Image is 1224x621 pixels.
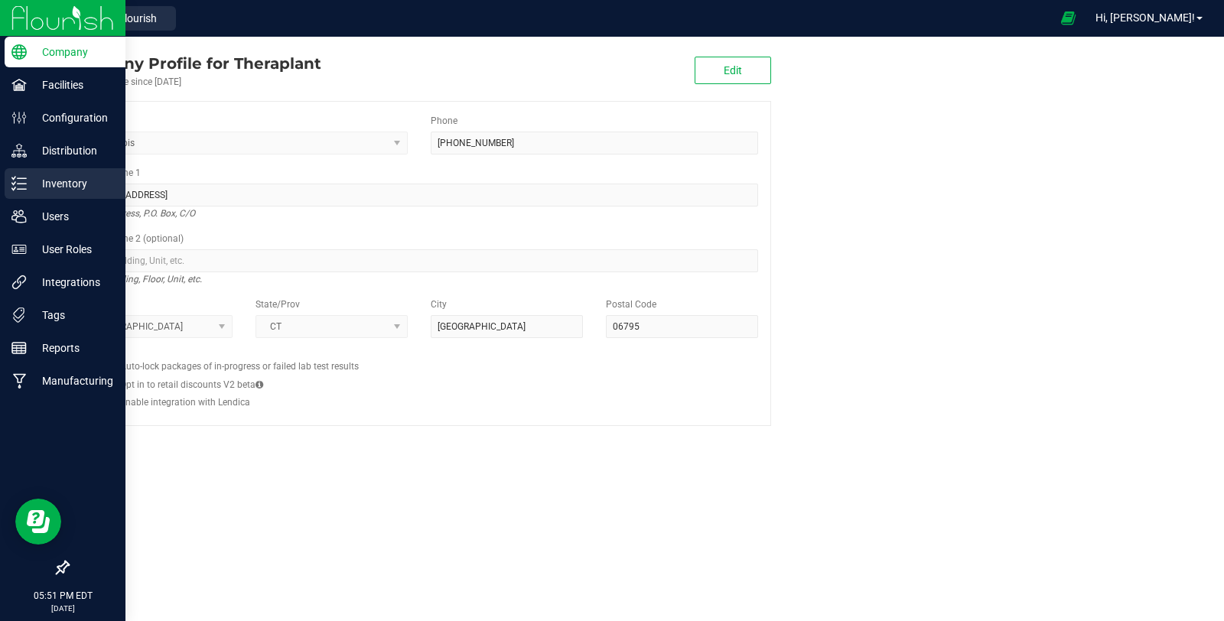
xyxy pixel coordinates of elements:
p: User Roles [27,240,119,258]
p: Integrations [27,273,119,291]
label: Auto-lock packages of in-progress or failed lab test results [120,359,359,373]
p: Facilities [27,76,119,94]
p: Configuration [27,109,119,127]
p: Users [27,207,119,226]
label: Enable integration with Lendica [120,395,250,409]
inline-svg: Facilities [11,77,27,93]
inline-svg: Manufacturing [11,373,27,389]
input: City [431,315,583,338]
inline-svg: User Roles [11,242,27,257]
p: Inventory [27,174,119,193]
label: City [431,297,447,311]
label: Opt in to retail discounts V2 beta [120,378,263,392]
p: Manufacturing [27,372,119,390]
p: Reports [27,339,119,357]
input: Suite, Building, Unit, etc. [80,249,758,272]
label: Postal Code [606,297,656,311]
inline-svg: Configuration [11,110,27,125]
i: Suite, Building, Floor, Unit, etc. [80,270,202,288]
inline-svg: Users [11,209,27,224]
input: Postal Code [606,315,758,338]
input: Address [80,184,758,206]
p: Distribution [27,141,119,160]
i: Street address, P.O. Box, C/O [80,204,195,223]
input: (123) 456-7890 [431,132,758,154]
iframe: Resource center [15,499,61,545]
inline-svg: Company [11,44,27,60]
label: State/Prov [256,297,300,311]
span: Edit [724,64,742,76]
inline-svg: Tags [11,307,27,323]
span: Open Ecommerce Menu [1051,3,1086,33]
span: Hi, [PERSON_NAME]! [1095,11,1195,24]
inline-svg: Distribution [11,143,27,158]
inline-svg: Inventory [11,176,27,191]
label: Phone [431,114,457,128]
div: Account active since [DATE] [67,75,321,89]
p: Company [27,43,119,61]
p: 05:51 PM EDT [7,589,119,603]
inline-svg: Reports [11,340,27,356]
p: Tags [27,306,119,324]
h2: Configs [80,350,758,359]
div: Theraplant [67,52,321,75]
label: Address Line 2 (optional) [80,232,184,245]
inline-svg: Integrations [11,275,27,290]
p: [DATE] [7,603,119,614]
button: Edit [695,57,771,84]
